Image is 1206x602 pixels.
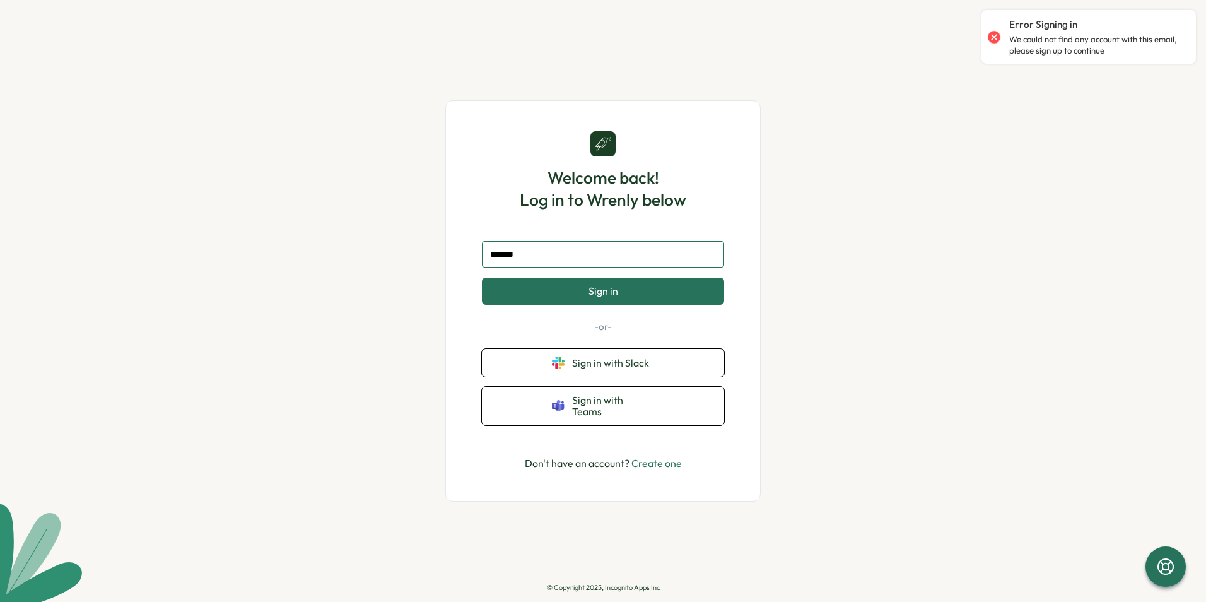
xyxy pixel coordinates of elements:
[572,357,654,369] span: Sign in with Slack
[482,278,724,304] button: Sign in
[482,320,724,334] p: -or-
[572,394,654,418] span: Sign in with Teams
[482,349,724,377] button: Sign in with Slack
[588,285,618,297] span: Sign in
[482,387,724,425] button: Sign in with Teams
[631,457,682,469] a: Create one
[520,167,686,211] h1: Welcome back! Log in to Wrenly below
[525,456,682,471] p: Don't have an account?
[1009,34,1183,56] p: We could not find any account with this email, please sign up to continue
[1009,18,1077,32] p: Error Signing in
[547,584,660,592] p: © Copyright 2025, Incognito Apps Inc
